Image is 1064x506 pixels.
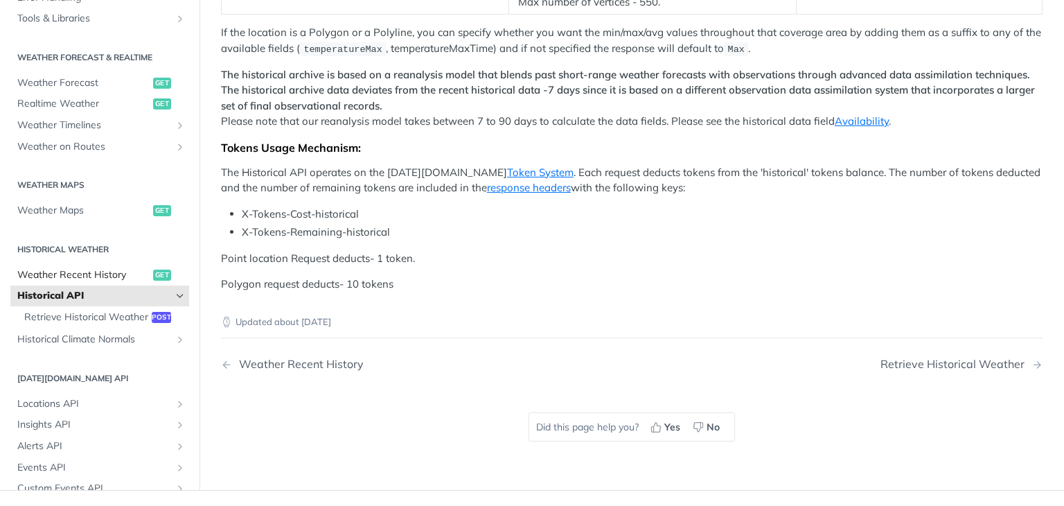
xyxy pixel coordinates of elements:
[175,290,186,302] button: Hide subpages for Historical API
[175,141,186,152] button: Show subpages for Weather on Routes
[242,207,1043,223] li: X-Tokens-Cost-historical
[10,457,189,478] a: Events APIShow subpages for Events API
[153,270,171,281] span: get
[688,417,727,437] button: No
[507,166,574,179] a: Token System
[10,415,189,436] a: Insights APIShow subpages for Insights API
[221,67,1043,130] p: Please note that our reanalysis model takes between 7 to 90 days to calculate the data fields. Pl...
[17,12,171,26] span: Tools & Libraries
[10,330,189,351] a: Historical Climate NormalsShow subpages for Historical Climate Normals
[175,13,186,24] button: Show subpages for Tools & Libraries
[17,419,171,433] span: Insights API
[152,312,171,323] span: post
[17,482,171,496] span: Custom Events API
[17,98,150,112] span: Realtime Weather
[175,483,186,494] button: Show subpages for Custom Events API
[835,114,889,128] a: Availability
[10,94,189,115] a: Realtime Weatherget
[17,307,189,328] a: Retrieve Historical Weatherpost
[17,204,150,218] span: Weather Maps
[242,225,1043,241] li: X-Tokens-Remaining-historical
[153,205,171,216] span: get
[10,243,189,256] h2: Historical Weather
[153,99,171,110] span: get
[17,289,171,303] span: Historical API
[10,436,189,457] a: Alerts APIShow subpages for Alerts API
[10,51,189,64] h2: Weather Forecast & realtime
[24,311,148,324] span: Retrieve Historical Weather
[10,8,189,29] a: Tools & LibrariesShow subpages for Tools & Libraries
[221,277,1043,293] p: Polygon request deducts- 10 tokens
[880,358,1043,371] a: Next Page: Retrieve Historical Weather
[221,315,1043,329] p: Updated about [DATE]
[17,268,150,282] span: Weather Recent History
[175,441,186,452] button: Show subpages for Alerts API
[17,461,171,475] span: Events API
[221,358,573,371] a: Previous Page: Weather Recent History
[221,68,1035,112] strong: The historical archive is based on a reanalysis model that blends past short-range weather foreca...
[728,44,745,55] span: Max
[175,120,186,131] button: Show subpages for Weather Timelines
[221,165,1043,196] p: The Historical API operates on the [DATE][DOMAIN_NAME] . Each request deducts tokens from the 'hi...
[529,412,735,442] div: Did this page help you?
[664,420,680,435] span: Yes
[17,397,171,411] span: Locations API
[17,333,171,347] span: Historical Climate Normals
[10,200,189,221] a: Weather Mapsget
[10,115,189,136] a: Weather TimelinesShow subpages for Weather Timelines
[10,73,189,94] a: Weather Forecastget
[487,181,571,194] a: response headers
[10,394,189,415] a: Locations APIShow subpages for Locations API
[232,358,364,371] div: Weather Recent History
[17,140,171,154] span: Weather on Routes
[303,44,382,55] span: temperatureMax
[175,462,186,473] button: Show subpages for Events API
[10,265,189,286] a: Weather Recent Historyget
[880,358,1031,371] div: Retrieve Historical Weather
[10,137,189,157] a: Weather on RoutesShow subpages for Weather on Routes
[10,179,189,191] h2: Weather Maps
[221,251,1043,267] p: Point location Request deducts- 1 token.
[175,335,186,346] button: Show subpages for Historical Climate Normals
[175,399,186,410] button: Show subpages for Locations API
[17,439,171,453] span: Alerts API
[17,76,150,90] span: Weather Forecast
[17,119,171,132] span: Weather Timelines
[175,420,186,431] button: Show subpages for Insights API
[10,478,189,499] a: Custom Events APIShow subpages for Custom Events API
[707,420,720,435] span: No
[10,372,189,385] h2: [DATE][DOMAIN_NAME] API
[221,344,1043,385] nav: Pagination Controls
[646,417,688,437] button: Yes
[153,78,171,89] span: get
[10,286,189,306] a: Historical APIHide subpages for Historical API
[221,25,1043,57] p: If the location is a Polygon or a Polyline, you can specify whether you want the min/max/avg valu...
[221,141,1043,155] div: Tokens Usage Mechanism:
